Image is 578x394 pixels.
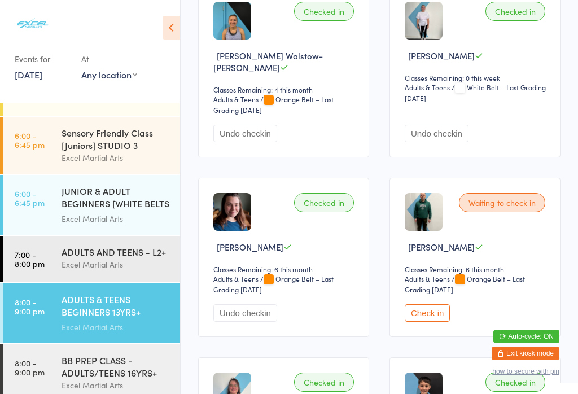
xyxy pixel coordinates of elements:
[81,68,137,81] div: Any location
[15,50,70,68] div: Events for
[15,189,45,207] time: 6:00 - 6:45 pm
[15,131,45,149] time: 6:00 - 6:45 pm
[62,212,170,225] div: Excel Martial Arts
[405,82,546,103] span: / White Belt – Last Grading [DATE]
[3,117,180,174] a: 6:00 -6:45 pmSensory Friendly Class [Juniors] STUDIO 3Excel Martial Arts
[492,347,559,360] button: Exit kiosk mode
[213,50,323,73] span: [PERSON_NAME] Walstow-[PERSON_NAME]
[15,250,45,268] time: 7:00 - 8:00 pm
[62,379,170,392] div: Excel Martial Arts
[15,358,45,377] time: 8:00 - 9:00 pm
[405,304,450,322] button: Check in
[294,193,354,212] div: Checked in
[62,126,170,151] div: Sensory Friendly Class [Juniors] STUDIO 3
[62,151,170,164] div: Excel Martial Arts
[492,367,559,375] button: how to secure with pin
[3,175,180,235] a: 6:00 -6:45 pmJUNIOR & ADULT BEGINNERS [WHITE BELTS & L1]Excel Martial Arts
[213,304,277,322] button: Undo checkin
[405,73,549,82] div: Classes Remaining: 0 this week
[62,321,170,334] div: Excel Martial Arts
[405,274,450,283] div: Adults & Teens
[62,258,170,271] div: Excel Martial Arts
[217,241,283,253] span: [PERSON_NAME]
[15,297,45,316] time: 8:00 - 9:00 pm
[213,94,259,104] div: Adults & Teens
[62,246,170,258] div: ADULTS AND TEENS - L2+
[11,8,54,38] img: Excel Martial Arts
[405,264,549,274] div: Classes Remaining: 6 this month
[213,193,251,231] img: image1748549674.png
[81,50,137,68] div: At
[213,85,357,94] div: Classes Remaining: 4 this month
[485,2,545,21] div: Checked in
[294,2,354,21] div: Checked in
[459,193,545,212] div: Waiting to check in
[15,68,42,81] a: [DATE]
[405,125,468,142] button: Undo checkin
[62,354,170,379] div: BB PREP CLASS - ADULTS/TEENS 16YRS+
[493,330,559,343] button: Auto-cycle: ON
[62,293,170,321] div: ADULTS & TEENS BEGINNERS 13YRS+ [WHITE BELT & L1]
[485,373,545,392] div: Checked in
[213,2,251,40] img: image1725107639.png
[405,193,443,231] img: image1739482710.png
[3,283,180,343] a: 8:00 -9:00 pmADULTS & TEENS BEGINNERS 13YRS+ [WHITE BELT & L1]Excel Martial Arts
[213,274,259,283] div: Adults & Teens
[405,82,450,92] div: Adults & Teens
[405,2,443,40] img: image1758969691.png
[62,185,170,212] div: JUNIOR & ADULT BEGINNERS [WHITE BELTS & L1]
[408,241,475,253] span: [PERSON_NAME]
[408,50,475,62] span: [PERSON_NAME]
[213,264,357,274] div: Classes Remaining: 6 this month
[3,236,180,282] a: 7:00 -8:00 pmADULTS AND TEENS - L2+Excel Martial Arts
[294,373,354,392] div: Checked in
[213,125,277,142] button: Undo checkin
